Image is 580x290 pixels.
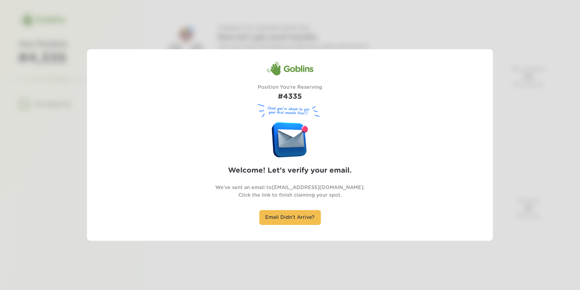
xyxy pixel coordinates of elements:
[258,91,322,102] h1: #4335
[255,102,325,119] figure: (And you’re about to get your first month free!)
[215,184,365,199] p: We've sent an email to [EMAIL_ADDRESS][DOMAIN_NAME] . Click the link to finish claiming your spot.
[267,61,313,76] div: Goblins
[258,84,322,102] div: Position You're Reserving
[259,210,321,225] div: Email Didn't Arrive?
[228,165,352,176] h2: Welcome! Let’s verify your email.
